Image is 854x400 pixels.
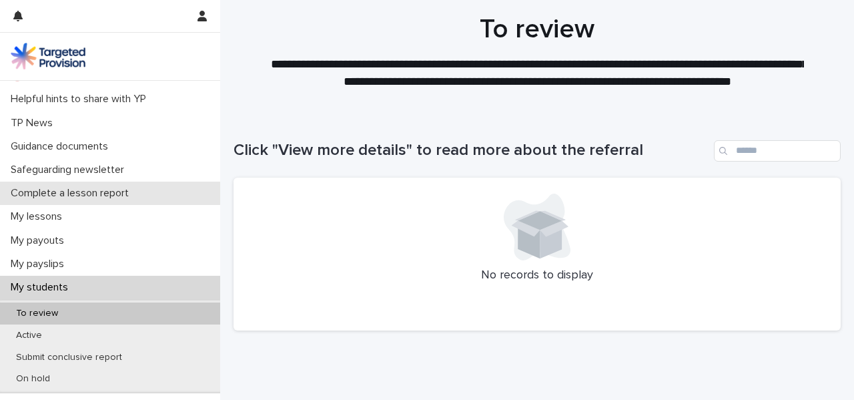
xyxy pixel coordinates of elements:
[5,258,75,270] p: My payslips
[5,330,53,341] p: Active
[5,373,61,385] p: On hold
[5,234,75,247] p: My payouts
[11,43,85,69] img: M5nRWzHhSzIhMunXDL62
[714,140,841,162] input: Search
[5,93,157,106] p: Helpful hints to share with YP
[5,352,133,363] p: Submit conclusive report
[234,13,841,45] h1: To review
[5,140,119,153] p: Guidance documents
[250,268,825,283] p: No records to display
[234,141,709,160] h1: Click "View more details" to read more about the referral
[5,117,63,130] p: TP News
[5,308,69,319] p: To review
[5,281,79,294] p: My students
[5,210,73,223] p: My lessons
[5,187,139,200] p: Complete a lesson report
[5,164,135,176] p: Safeguarding newsletter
